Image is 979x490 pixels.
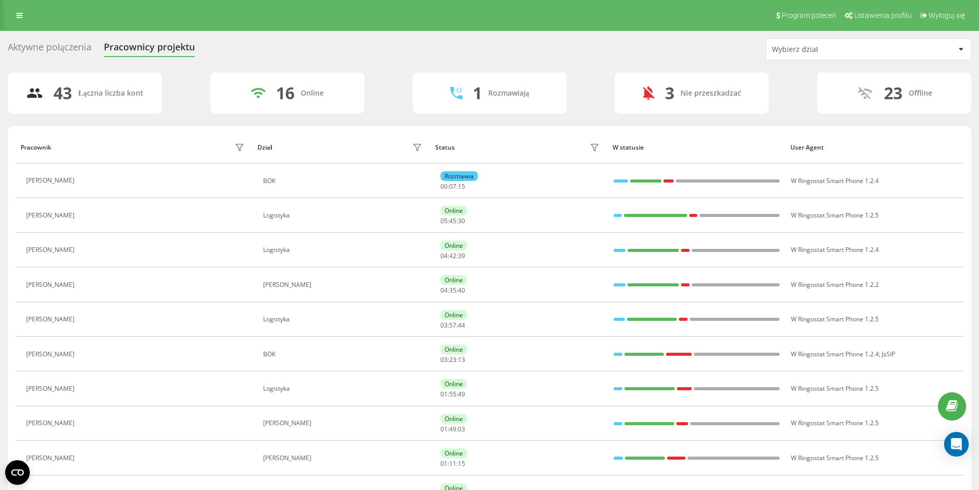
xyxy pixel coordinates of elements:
div: Pracownicy projektu [104,42,195,58]
span: 01 [440,390,448,398]
span: 05 [440,216,448,225]
div: Online [440,241,467,250]
span: 30 [458,216,465,225]
div: Pracownik [21,144,51,151]
div: Online [440,379,467,389]
div: [PERSON_NAME] [26,281,77,288]
div: [PERSON_NAME] [26,212,77,219]
div: [PERSON_NAME] [26,246,77,253]
div: [PERSON_NAME] [26,420,77,427]
span: 49 [458,390,465,398]
span: W Ringostat Smart Phone 1.2.5 [791,419,879,427]
div: : : [440,460,465,467]
span: W Ringostat Smart Phone 1.2.4 [791,176,879,185]
div: [PERSON_NAME] [26,316,77,323]
span: 55 [449,390,456,398]
span: 04 [440,286,448,295]
div: Wybierz dział [772,45,895,54]
span: W Ringostat Smart Phone 1.2.5 [791,315,879,323]
span: 35 [449,286,456,295]
div: 16 [276,83,294,103]
div: [PERSON_NAME] [26,455,77,462]
span: 23 [449,355,456,364]
span: 03 [458,425,465,433]
div: Online [440,448,467,458]
button: Open CMP widget [5,460,30,485]
div: Rozmawiają [488,89,529,98]
span: 01 [440,459,448,468]
div: BOK [263,177,425,185]
span: W Ringostat Smart Phone 1.2.4 [791,245,879,254]
div: Online [440,310,467,320]
div: [PERSON_NAME] [263,455,425,462]
div: : : [440,252,465,260]
span: 45 [449,216,456,225]
span: JsSIP [882,350,895,358]
div: : : [440,287,465,294]
div: [PERSON_NAME] [26,177,77,184]
span: W Ringostat Smart Phone 1.2.4 [791,350,879,358]
div: Nie przeszkadzać [680,89,741,98]
div: [PERSON_NAME] [26,351,77,358]
span: 00 [440,182,448,191]
div: Offline [909,89,932,98]
div: Aktywne połączenia [8,42,91,58]
span: 13 [458,355,465,364]
span: W Ringostat Smart Phone 1.2.5 [791,384,879,393]
span: 57 [449,321,456,330]
span: 15 [458,459,465,468]
div: Logistyka [263,316,425,323]
div: [PERSON_NAME] [263,281,425,288]
div: : : [440,322,465,329]
span: W Ringostat Smart Phone 1.2.5 [791,211,879,220]
div: W statusie [613,144,781,151]
div: 23 [884,83,902,103]
span: 04 [440,251,448,260]
div: : : [440,356,465,364]
div: Online [440,344,467,354]
div: : : [440,426,465,433]
div: : : [440,391,465,398]
div: Logistyka [263,246,425,253]
span: 44 [458,321,465,330]
span: 01 [440,425,448,433]
div: 1 [473,83,482,103]
div: Online [440,414,467,424]
div: Open Intercom Messenger [944,432,969,457]
div: 43 [53,83,72,103]
div: Online [440,206,467,215]
span: 39 [458,251,465,260]
span: 07 [449,182,456,191]
span: 15 [458,182,465,191]
span: Wyloguj się [929,11,965,20]
div: : : [440,217,465,225]
span: 40 [458,286,465,295]
div: BOK [263,351,425,358]
div: Status [435,144,455,151]
span: W Ringostat Smart Phone 1.2.5 [791,453,879,462]
div: : : [440,183,465,190]
div: [PERSON_NAME] [263,420,425,427]
span: 03 [440,321,448,330]
div: [PERSON_NAME] [26,385,77,392]
span: Ustawienia profilu [854,11,912,20]
span: 03 [440,355,448,364]
div: 3 [665,83,674,103]
div: Dział [257,144,272,151]
div: Łączna liczba kont [78,89,143,98]
div: Online [301,89,324,98]
span: 11 [449,459,456,468]
div: User Agent [790,144,958,151]
span: 49 [449,425,456,433]
div: Online [440,275,467,285]
div: Rozmawia [440,171,478,181]
span: W Ringostat Smart Phone 1.2.2 [791,280,879,289]
span: 42 [449,251,456,260]
div: Logistyka [263,385,425,392]
span: Program poleceń [782,11,836,20]
div: Logistyka [263,212,425,219]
